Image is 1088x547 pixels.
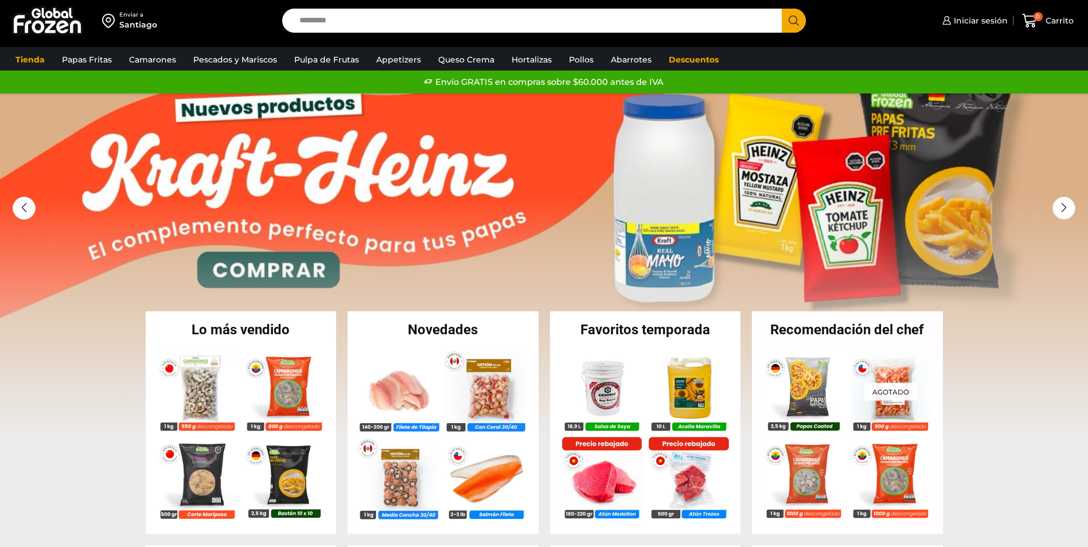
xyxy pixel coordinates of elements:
a: Camarones [123,49,182,71]
button: Search button [782,9,806,33]
div: Enviar a [119,11,157,19]
span: 0 [1034,12,1043,21]
a: Descuentos [663,49,724,71]
a: 0 Carrito [1019,7,1077,34]
div: Next slide [1052,197,1075,220]
h2: Novedades [348,323,539,337]
a: Pescados y Mariscos [188,49,283,71]
p: Agotado [864,382,917,400]
a: Papas Fritas [56,49,118,71]
div: Previous slide [13,197,36,220]
a: Abarrotes [605,49,657,71]
a: Pulpa de Frutas [288,49,365,71]
a: Tienda [10,49,50,71]
a: Pollos [563,49,599,71]
a: Appetizers [371,49,427,71]
h2: Lo más vendido [146,323,337,337]
span: Carrito [1043,15,1074,26]
a: Hortalizas [506,49,557,71]
h2: Favoritos temporada [550,323,741,337]
img: address-field-icon.svg [102,11,119,30]
a: Queso Crema [432,49,500,71]
span: Iniciar sesión [951,15,1008,26]
a: Iniciar sesión [939,9,1008,32]
div: Santiago [119,19,157,30]
h2: Recomendación del chef [752,323,943,337]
